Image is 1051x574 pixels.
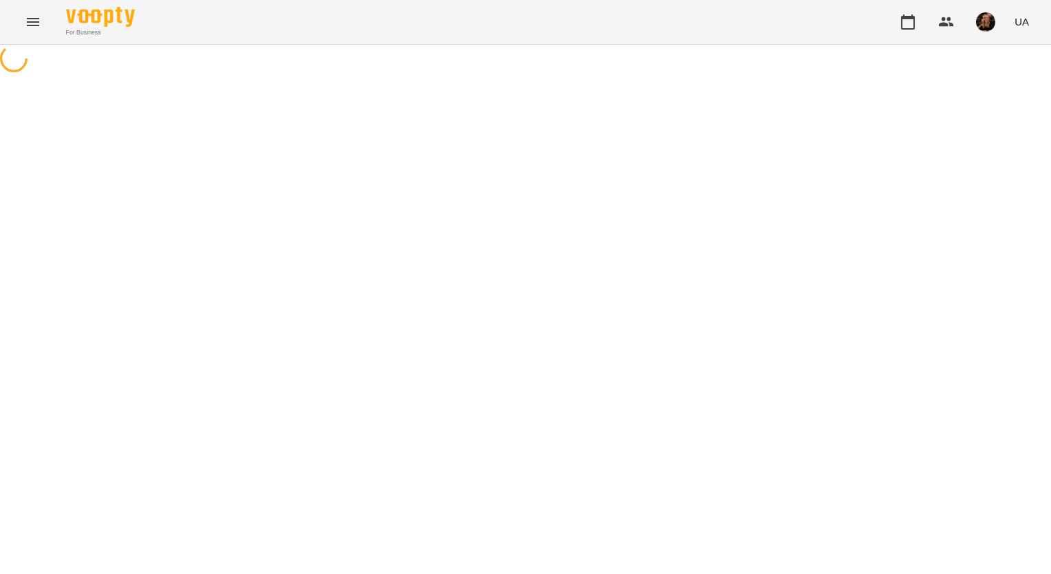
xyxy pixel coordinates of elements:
img: 019b2ef03b19e642901f9fba5a5c5a68.jpg [976,12,995,32]
span: UA [1015,14,1029,29]
button: UA [1009,9,1034,34]
img: Voopty Logo [66,7,135,27]
button: Menu [17,6,50,39]
span: For Business [66,28,135,37]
